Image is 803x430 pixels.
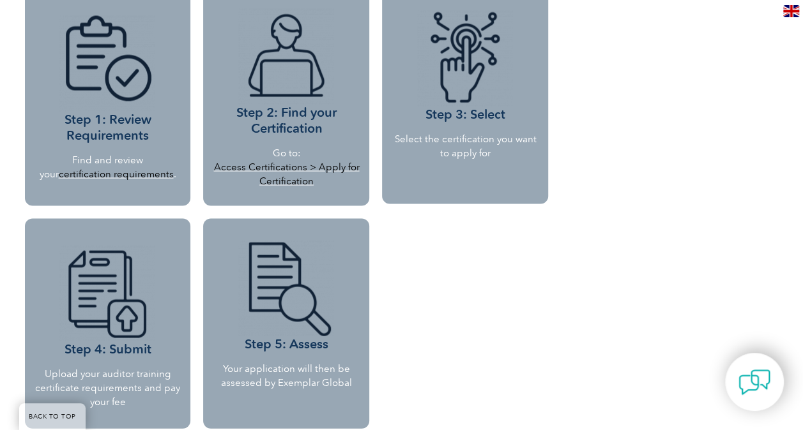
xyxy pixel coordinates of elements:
[211,8,362,136] h3: Step 2: Find your Certification
[19,403,86,430] a: BACK TO TOP
[213,161,359,186] a: Access Certifications > Apply for Certification
[392,131,539,159] p: Select the certification you want to apply for
[40,15,176,143] h3: Step 1: Review Requirements
[738,366,770,398] img: contact-chat.png
[208,240,365,352] h3: Step 5: Assess
[59,168,174,179] a: certification requirements
[34,366,181,408] p: Upload your auditor training certificate requirements and pay your fee
[211,145,362,188] p: Go to:
[208,361,365,389] p: Your application will then be assessed by Exemplar Global
[392,10,539,122] h3: Step 3: Select
[40,152,176,181] p: Find and review your .
[34,245,181,357] h3: Step 4: Submit
[783,5,799,17] img: en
